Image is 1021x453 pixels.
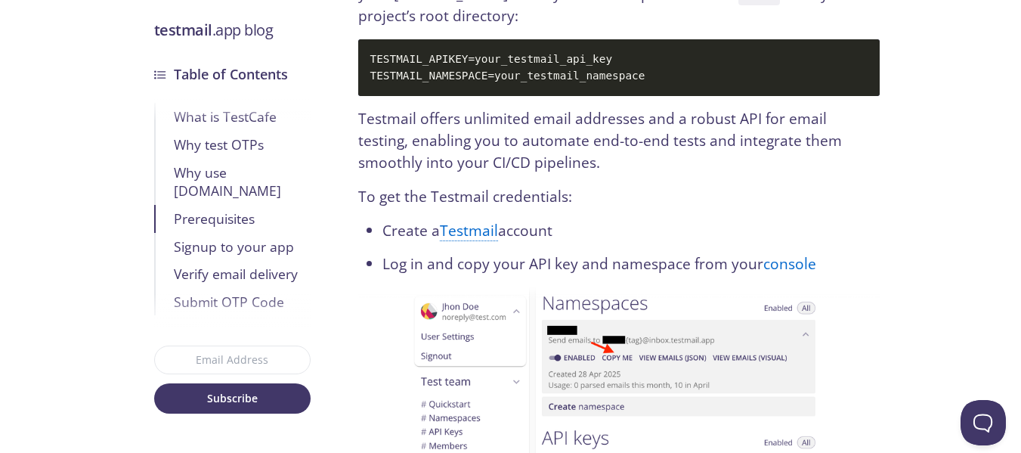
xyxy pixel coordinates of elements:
li: Log in and copy your API key and namespace from your [382,253,880,275]
iframe: Help Scout Beacon - Open [961,400,1006,445]
p: Testmail offers unlimited email addresses and a robust API for email testing, enabling you to aut... [358,108,880,173]
h3: .app blog [154,20,311,41]
strong: testmail [154,20,212,40]
a: console [763,253,816,274]
div: Verify email delivery [174,265,311,284]
div: Why test OTPs [174,135,311,154]
div: Why use [DOMAIN_NAME] [174,163,311,200]
h3: Table of Contents [174,64,288,85]
div: What is TestCafe [174,107,311,126]
div: Prerequisites [174,209,311,228]
code: TESTMAIL_APIKEY=your_testmail_api_key TESTMAIL_NAMESPACE=your_testmail_namespace [358,39,880,96]
div: Submit OTP Code [174,292,311,311]
input: Email Address [154,346,311,374]
div: Signup to your app [174,237,311,256]
li: Create a account [382,220,880,242]
h5: To get the Testmail credentials: [358,186,880,208]
a: Testmail [440,220,498,241]
button: Subscribe [154,383,311,414]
